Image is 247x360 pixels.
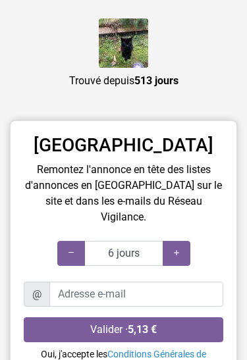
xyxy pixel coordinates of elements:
p: Remontez l'annonce en tête des listes d'annonces en [GEOGRAPHIC_DATA] sur le site et dans les e-m... [24,162,223,225]
h3: [GEOGRAPHIC_DATA] [24,134,223,157]
input: Adresse e-mail [49,282,223,307]
button: Valider ·5,13 € [24,317,223,342]
strong: 513 jours [134,74,178,87]
strong: 5,13 € [128,323,157,336]
span: @ [24,282,50,307]
p: Trouvé depuis [10,73,237,89]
